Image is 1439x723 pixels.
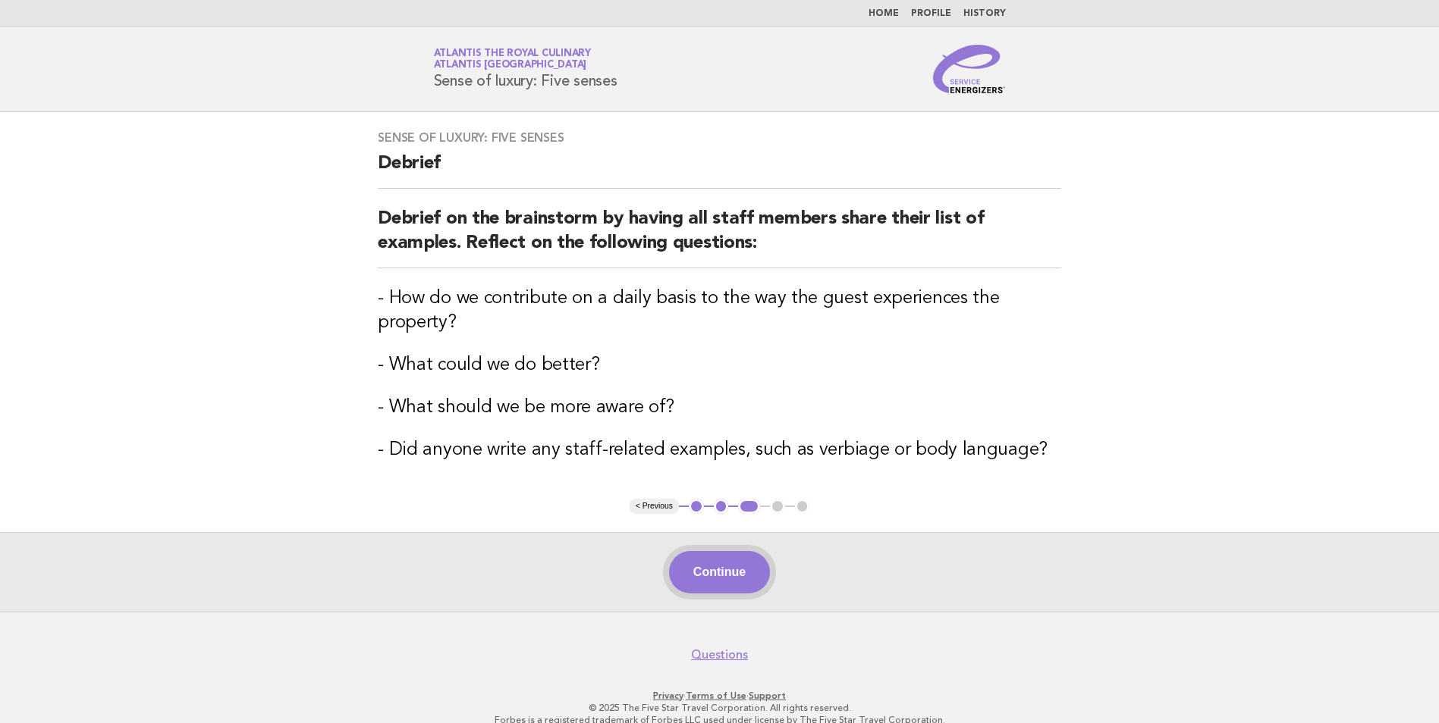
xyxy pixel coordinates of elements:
a: Home [869,9,899,18]
h2: Debrief on the brainstorm by having all staff members share their list of examples. Reflect on th... [378,207,1061,268]
h1: Sense of luxury: Five senses [434,49,617,89]
h3: Sense of luxury: Five senses [378,130,1061,146]
h2: Debrief [378,152,1061,189]
a: Questions [691,647,748,662]
a: Atlantis the Royal CulinaryAtlantis [GEOGRAPHIC_DATA] [434,49,591,70]
a: Terms of Use [686,690,746,701]
h3: - Did anyone write any staff-related examples, such as verbiage or body language? [378,438,1061,462]
button: Continue [669,551,770,593]
a: Support [749,690,786,701]
h3: - What could we do better? [378,353,1061,377]
button: 2 [714,499,729,514]
a: Privacy [653,690,683,701]
button: 1 [689,499,704,514]
button: 3 [738,499,760,514]
img: Service Energizers [933,45,1006,93]
h3: - What should we be more aware of? [378,396,1061,420]
button: < Previous [630,499,679,514]
p: · · [256,690,1184,702]
a: Profile [911,9,951,18]
p: © 2025 The Five Star Travel Corporation. All rights reserved. [256,702,1184,714]
span: Atlantis [GEOGRAPHIC_DATA] [434,61,587,70]
h3: - How do we contribute on a daily basis to the way the guest experiences the property? [378,286,1061,335]
a: History [963,9,1006,18]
